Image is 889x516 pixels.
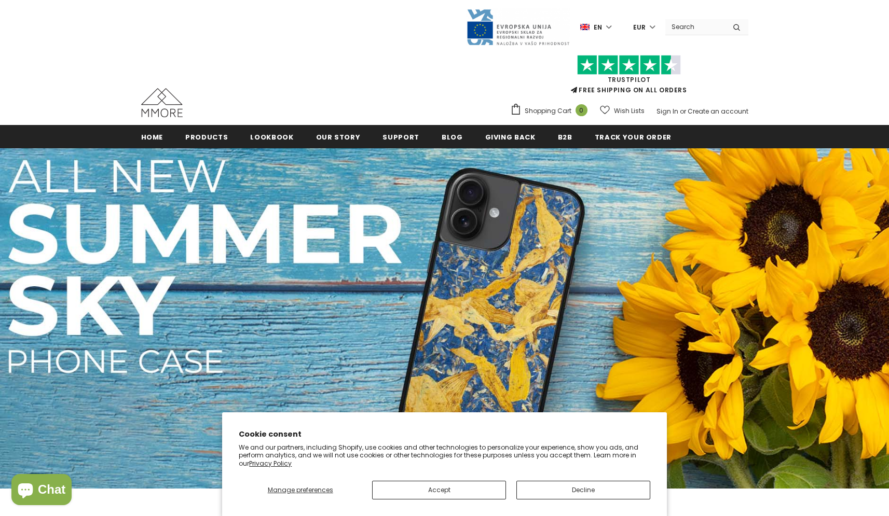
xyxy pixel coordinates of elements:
[316,132,361,142] span: Our Story
[250,125,293,148] a: Lookbook
[185,132,228,142] span: Products
[141,132,163,142] span: Home
[633,22,646,33] span: EUR
[185,125,228,148] a: Products
[665,19,725,34] input: Search Site
[316,125,361,148] a: Our Story
[608,75,651,84] a: Trustpilot
[680,107,686,116] span: or
[442,132,463,142] span: Blog
[382,132,419,142] span: support
[510,60,748,94] span: FREE SHIPPING ON ALL ORDERS
[576,104,587,116] span: 0
[239,443,650,468] p: We and our partners, including Shopify, use cookies and other technologies to personalize your ex...
[249,459,292,468] a: Privacy Policy
[141,88,183,117] img: MMORE Cases
[558,125,572,148] a: B2B
[688,107,748,116] a: Create an account
[558,132,572,142] span: B2B
[595,132,672,142] span: Track your order
[239,481,362,499] button: Manage preferences
[485,132,536,142] span: Giving back
[516,481,650,499] button: Decline
[442,125,463,148] a: Blog
[485,125,536,148] a: Giving back
[141,125,163,148] a: Home
[657,107,678,116] a: Sign In
[614,106,645,116] span: Wish Lists
[595,125,672,148] a: Track your order
[382,125,419,148] a: support
[239,429,650,440] h2: Cookie consent
[594,22,602,33] span: en
[372,481,506,499] button: Accept
[525,106,571,116] span: Shopping Cart
[250,132,293,142] span: Lookbook
[580,23,590,32] img: i-lang-1.png
[466,22,570,31] a: Javni Razpis
[8,474,75,508] inbox-online-store-chat: Shopify online store chat
[600,102,645,120] a: Wish Lists
[268,485,333,494] span: Manage preferences
[577,55,681,75] img: Trust Pilot Stars
[510,103,593,119] a: Shopping Cart 0
[466,8,570,46] img: Javni Razpis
